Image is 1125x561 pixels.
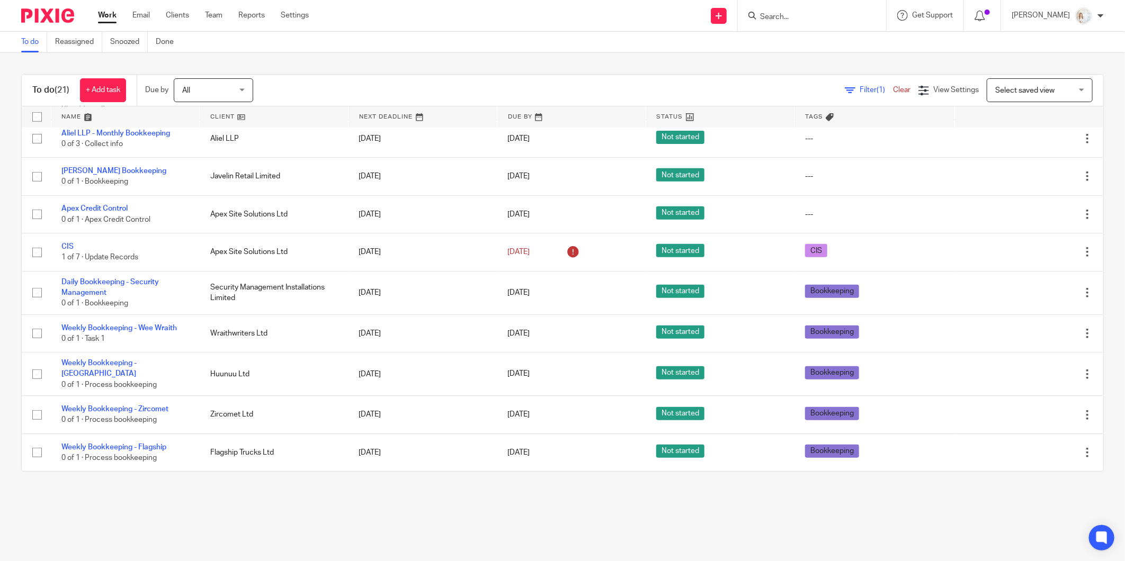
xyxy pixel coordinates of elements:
[238,10,265,21] a: Reports
[200,314,349,352] td: Wraithwriters Ltd
[145,85,168,95] p: Due by
[507,135,530,142] span: [DATE]
[61,454,157,462] span: 0 of 1 · Process bookkeeping
[349,158,497,195] td: [DATE]
[156,32,182,52] a: Done
[200,158,349,195] td: Javelin Retail Limited
[507,248,530,256] span: [DATE]
[933,86,979,94] span: View Settings
[80,78,126,102] a: + Add task
[349,314,497,352] td: [DATE]
[349,233,497,271] td: [DATE]
[98,10,117,21] a: Work
[61,335,105,342] span: 0 of 1 · Task 1
[860,86,893,94] span: Filter
[132,10,150,21] a: Email
[507,411,530,419] span: [DATE]
[877,86,885,94] span: (1)
[55,32,102,52] a: Reassigned
[32,85,69,96] h1: To do
[349,396,497,433] td: [DATE]
[759,13,854,22] input: Search
[805,133,944,144] div: ---
[1012,10,1070,21] p: [PERSON_NAME]
[656,168,704,182] span: Not started
[200,233,349,271] td: Apex Site Solutions Ltd
[656,206,704,220] span: Not started
[61,381,157,388] span: 0 of 1 · Process bookkeeping
[61,324,177,332] a: Weekly Bookkeeping - Wee Wraith
[507,330,530,337] span: [DATE]
[912,12,953,19] span: Get Support
[805,114,823,120] span: Tags
[61,278,159,296] a: Daily Bookkeeping - Security Management
[61,254,138,261] span: 1 of 7 · Update Records
[61,359,137,377] a: Weekly Bookkeeping - [GEOGRAPHIC_DATA]
[805,209,944,220] div: ---
[893,86,910,94] a: Clear
[507,449,530,456] span: [DATE]
[349,271,497,314] td: [DATE]
[507,289,530,296] span: [DATE]
[805,325,859,339] span: Bookkeeping
[61,444,166,451] a: Weekly Bookkeeping - Flagship
[110,32,148,52] a: Snoozed
[61,167,166,175] a: [PERSON_NAME] Bookkeeping
[656,244,704,257] span: Not started
[507,211,530,218] span: [DATE]
[61,205,128,212] a: Apex Credit Control
[349,352,497,396] td: [DATE]
[200,396,349,433] td: Zircomet Ltd
[805,445,859,458] span: Bookkeeping
[805,366,859,379] span: Bookkeeping
[507,370,530,378] span: [DATE]
[21,32,47,52] a: To do
[61,300,128,307] span: 0 of 1 · Bookkeeping
[281,10,309,21] a: Settings
[200,352,349,396] td: Huunuu Ltd
[200,195,349,233] td: Apex Site Solutions Ltd
[61,140,123,148] span: 0 of 3 · Collect info
[656,407,704,420] span: Not started
[200,120,349,157] td: Aliel LLP
[55,86,69,94] span: (21)
[656,131,704,144] span: Not started
[205,10,222,21] a: Team
[507,173,530,180] span: [DATE]
[61,243,74,250] a: CIS
[805,244,827,257] span: CIS
[1075,7,1092,24] img: Image.jpeg
[182,87,190,94] span: All
[805,171,944,182] div: ---
[656,325,704,339] span: Not started
[656,366,704,379] span: Not started
[656,285,704,298] span: Not started
[349,195,497,233] td: [DATE]
[200,271,349,314] td: Security Management Installations Limited
[349,433,497,471] td: [DATE]
[61,417,157,424] span: 0 of 1 · Process bookkeeping
[61,216,150,223] span: 0 of 1 · Apex Credit Control
[805,407,859,420] span: Bookkeeping
[995,87,1055,94] span: Select saved view
[349,120,497,157] td: [DATE]
[200,433,349,471] td: Flagship Trucks Ltd
[21,8,74,23] img: Pixie
[61,405,168,413] a: Weekly Bookkeeping - Zircomet
[166,10,189,21] a: Clients
[61,178,128,186] span: 0 of 1 · Bookkeeping
[61,130,170,137] a: Aliel LLP - Monthly Bookkeeping
[805,285,859,298] span: Bookkeeping
[656,445,704,458] span: Not started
